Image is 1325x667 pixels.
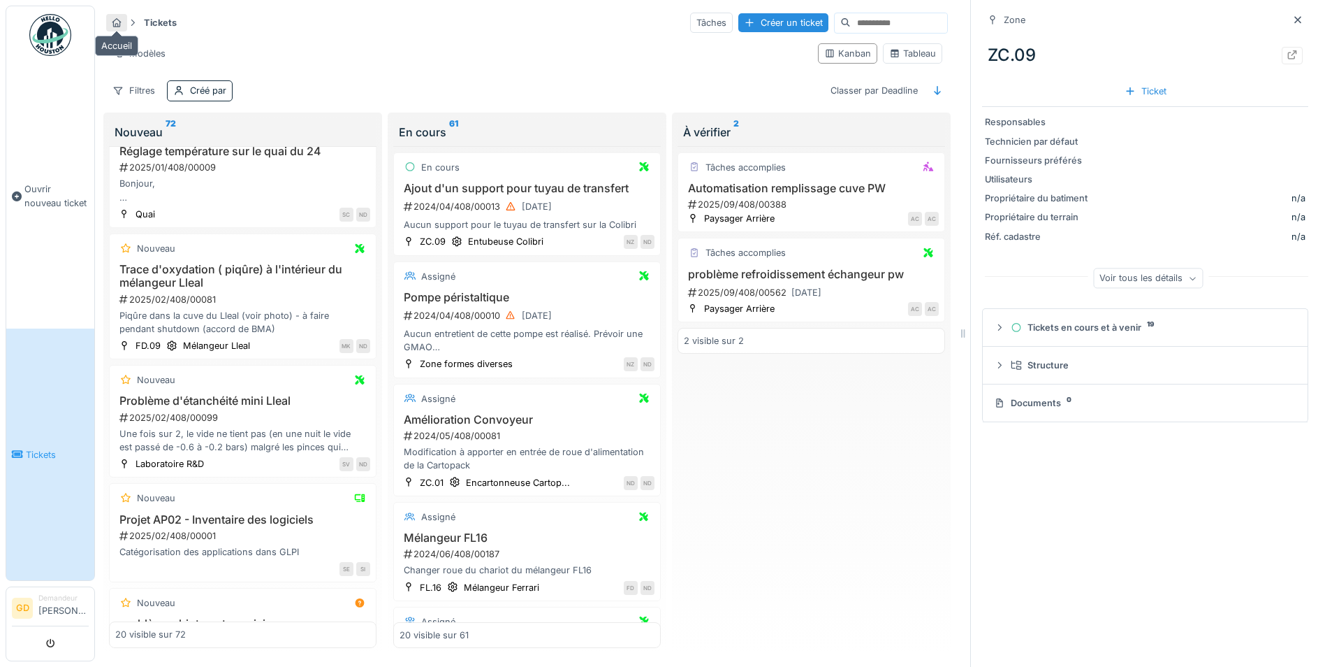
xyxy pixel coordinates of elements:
a: GD Demandeur[PERSON_NAME] [12,593,89,626]
div: Classer par Deadline [824,80,924,101]
div: MK [339,339,353,353]
strong: Tickets [138,16,182,29]
div: Tâches accomplies [705,161,786,174]
div: FD.09 [136,339,161,352]
div: Quai [136,208,155,221]
div: Zone [1004,13,1025,27]
div: Modification à apporter en entrée de roue d'alimentation de la Cartopack [400,445,654,472]
div: ND [640,476,654,490]
div: Fournisseurs préférés [985,154,1090,167]
div: n/a [1291,192,1305,205]
div: 2 visible sur 2 [684,334,744,347]
div: AC [925,212,939,226]
div: En cours [421,161,460,174]
sup: 61 [449,124,458,141]
div: AC [908,302,922,316]
div: 20 visible sur 61 [400,629,469,642]
div: Tickets en cours et à venir [1011,321,1291,334]
span: Ouvrir nouveau ticket [24,182,89,209]
div: Une fois sur 2, le vide ne tient pas (en une nuit le vide est passé de -0.6 à -0.2 bars) malgré l... [115,427,370,454]
div: Zone formes diverses [420,357,513,371]
div: Paysager Arrière [704,302,775,315]
div: Bonjour, Serait-il possible de trouver une solution pour stabiliser la température sur le quai? A... [115,177,370,203]
div: ND [356,208,370,222]
div: 2025/02/408/00099 [118,411,370,424]
span: Tickets [26,448,89,461]
div: 2025/02/408/00081 [118,293,370,306]
div: Tâches accomplies [705,246,786,259]
div: Voir tous les détails [1093,268,1203,289]
div: Propriétaire du terrain [985,210,1090,224]
div: Kanban [824,47,871,60]
div: SC [339,208,353,222]
div: Utilisateurs [985,173,1090,186]
h3: Automatisation remplissage cuve PW [684,182,939,195]
div: Accueil [95,36,138,56]
div: AC [925,302,939,316]
div: NZ [624,357,638,371]
div: 2025/01/408/00009 [118,161,370,174]
div: Assigné [421,510,455,524]
div: Laboratoire R&D [136,457,204,471]
div: À vérifier [683,124,939,141]
h3: Ajout d'un support pour tuyau de transfert [400,182,654,195]
div: ZC.01 [420,476,444,489]
h3: problème refroidissement échangeur pw [684,268,939,281]
div: Réf. cadastre [985,230,1090,243]
a: Ouvrir nouveau ticket [6,64,94,329]
div: SE [339,562,353,576]
h3: Problème d'étanchéité mini Lleal [115,394,370,408]
div: 20 visible sur 72 [115,629,186,642]
div: Paysager Arrière [704,212,775,225]
div: Créer un ticket [738,13,828,32]
li: [PERSON_NAME] [38,593,89,623]
div: Nouveau [137,242,175,255]
div: SI [356,562,370,576]
div: Encartonneuse Cartop... [466,476,570,489]
h3: Mélangeur FL16 [400,531,654,545]
h3: Projet AP02 - Inventaire des logiciels [115,513,370,526]
div: 2024/06/408/00187 [402,547,654,561]
sup: 72 [166,124,176,141]
summary: Structure [988,352,1302,378]
h3: Trace d'oxydation ( piqûre) à l'intérieur du mélangeur Lleal [115,263,370,289]
div: Ticket [1119,82,1172,101]
div: ND [640,235,654,249]
div: Piqûre dans la cuve du Lleal (voir photo) - à faire pendant shutdown (accord de BMA) [115,309,370,336]
div: Demandeur [38,593,89,603]
div: Propriétaire du batiment [985,192,1090,205]
h3: problème shiptment seavision [115,617,370,631]
div: 2025/09/408/00562 [687,284,939,301]
div: Aucun entretient de cette pompe est réalisé. Prévoir une GMAO Ajouter cette équipement dans la li... [400,327,654,354]
div: Créé par [190,84,226,97]
div: Mélangeur Lleal [183,339,250,352]
div: 2025/02/408/00001 [118,529,370,543]
div: ZC.09 [982,37,1308,73]
div: Responsables [985,115,1090,129]
div: Tableau [889,47,936,60]
div: 2024/05/408/00081 [402,429,654,443]
div: [DATE] [791,286,821,299]
div: Tâches [690,13,733,33]
div: Documents [994,396,1291,410]
div: n/a [1095,230,1305,243]
div: Technicien par défaut [985,135,1090,148]
div: Changer roue du chariot du mélangeur FL16 [400,564,654,577]
div: ND [356,339,370,353]
div: NZ [624,235,638,249]
div: Nouveau [137,373,175,387]
div: Assigné [421,392,455,406]
div: [DATE] [522,200,552,213]
div: SV [339,457,353,471]
div: ND [624,476,638,490]
div: Assigné [421,615,455,629]
div: Nouveau [115,124,371,141]
summary: Tickets en cours et à venir19 [988,315,1302,340]
h3: Réglage température sur le quai du 24 [115,145,370,158]
div: [DATE] [522,309,552,322]
div: Nouveau [137,492,175,505]
div: Assigné [421,270,455,283]
div: AC [908,212,922,226]
div: Mélangeur Ferrari [464,581,539,594]
div: Structure [1011,359,1291,372]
